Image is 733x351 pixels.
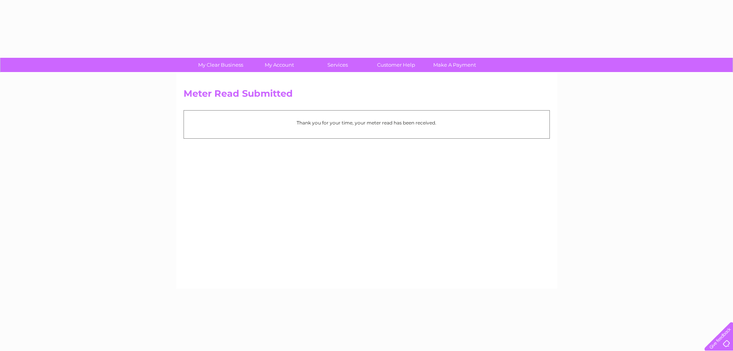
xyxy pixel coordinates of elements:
[189,58,252,72] a: My Clear Business
[423,58,486,72] a: Make A Payment
[247,58,311,72] a: My Account
[306,58,369,72] a: Services
[364,58,428,72] a: Customer Help
[188,119,546,126] p: Thank you for your time, your meter read has been received.
[184,88,550,103] h2: Meter Read Submitted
